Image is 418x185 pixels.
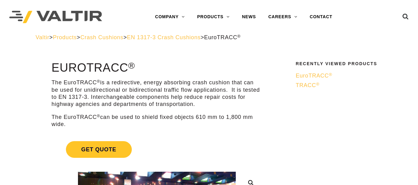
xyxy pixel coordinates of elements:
[262,11,304,23] a: CAREERS
[304,11,338,23] a: CONTACT
[36,34,382,41] div: > > > >
[36,34,49,40] a: Valtir
[237,34,241,39] sup: ®
[149,11,191,23] a: COMPANY
[236,11,262,23] a: NEWS
[66,141,132,158] span: Get Quote
[296,61,379,66] h2: Recently Viewed Products
[52,114,262,128] p: The EuroTRACC can be used to shield fixed objects 610 mm to 1,800 mm wide.
[296,82,379,89] a: TRACC®
[97,79,100,84] sup: ®
[191,11,236,23] a: PRODUCTS
[52,79,262,108] p: The EuroTRACC is a redirective, energy absorbing crash cushion that can be used for unidirectiona...
[128,61,135,70] sup: ®
[53,34,77,40] a: Products
[329,72,332,77] sup: ®
[97,114,100,118] sup: ®
[296,82,320,88] span: TRACC
[316,82,320,86] sup: ®
[80,34,123,40] a: Crash Cushions
[52,134,262,165] a: Get Quote
[52,61,262,74] h1: EuroTRACC
[9,11,102,23] img: Valtir
[296,73,332,79] span: EuroTRACC
[127,34,200,40] a: EN 1317-3 Crash Cushions
[296,72,379,79] a: EuroTRACC®
[204,34,241,40] span: EuroTRACC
